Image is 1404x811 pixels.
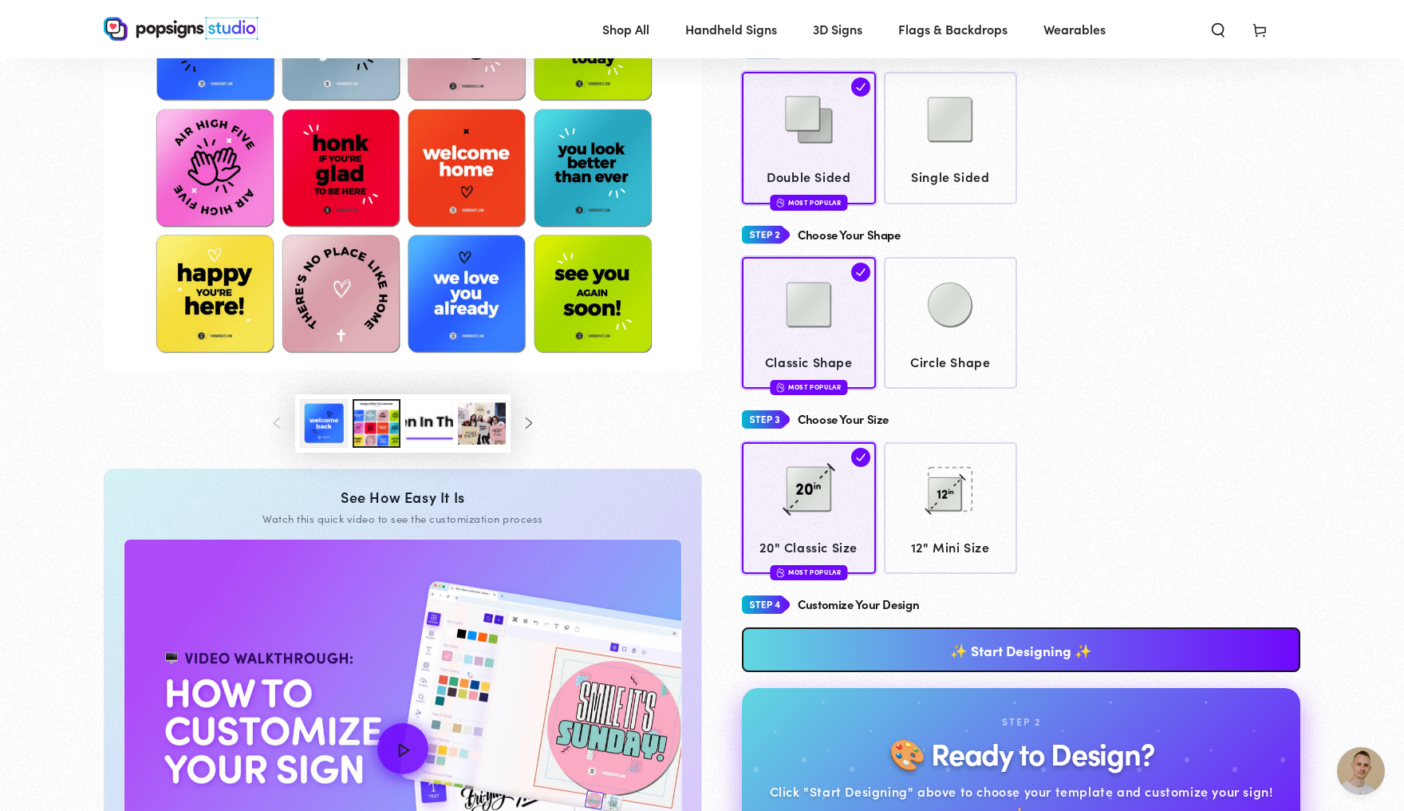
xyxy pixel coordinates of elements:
[770,380,847,395] div: Most Popular
[891,536,1010,559] span: 12" Mini Size
[851,77,870,97] img: check.svg
[1197,11,1239,46] summary: Search our site
[602,18,649,41] span: Shop All
[1043,18,1106,41] span: Wearables
[458,399,506,448] button: Load image 5 in gallery view
[750,350,869,374] span: Classic Shape
[798,598,919,611] h4: Customize Your Design
[769,80,849,160] img: Double Sided
[104,17,258,41] img: Popsigns Studio
[884,257,1018,389] a: Circle Shape Circle Shape
[910,449,990,529] img: 12
[851,448,870,467] img: check.svg
[1002,714,1041,731] div: Step 2
[776,567,784,578] img: fire.svg
[798,413,889,426] h4: Choose Your Size
[673,8,789,50] a: Handheld Signs
[353,399,400,448] button: Load image 3 in gallery view
[813,18,862,41] span: 3D Signs
[260,405,295,441] button: Slide left
[124,512,682,526] div: Watch this quick video to see the customization process
[851,263,870,282] img: check.svg
[801,8,874,50] a: 3D Signs
[750,536,869,559] span: 20" Classic Size
[685,18,777,41] span: Handheld Signs
[884,72,1018,204] a: Single Sided Single Sided
[891,350,1010,374] span: Circle Shape
[886,8,1019,50] a: Flags & Backdrops
[742,220,790,250] img: Step 2
[910,80,990,160] img: Single Sided
[769,449,849,529] img: 20
[511,405,546,441] button: Slide right
[742,590,790,619] img: Step 4
[898,18,1008,41] span: Flags & Backdrops
[889,737,1154,769] h2: 🎨 Ready to Design?
[750,165,869,188] span: Double Sided
[891,165,1010,188] span: Single Sided
[742,442,876,574] a: 20 20" Classic Size Most Popular
[798,228,901,242] h4: Choose Your Shape
[124,489,682,506] div: See How Easy It Is
[910,265,990,345] img: Circle Shape
[776,382,784,393] img: fire.svg
[742,627,1300,672] a: ✨ Start Designing ✨
[776,197,784,208] img: fire.svg
[742,72,876,204] a: Double Sided Double Sided Most Popular
[770,565,847,580] div: Most Popular
[300,399,348,448] button: Load image 1 in gallery view
[590,8,661,50] a: Shop All
[1031,8,1118,50] a: Wearables
[742,257,876,389] a: Classic Shape Classic Shape Most Popular
[884,442,1018,574] a: 12 12" Mini Size
[769,265,849,345] img: Classic Shape
[770,195,847,210] div: Most Popular
[405,399,453,448] button: Load image 4 in gallery view
[1337,747,1385,795] div: Open chat
[742,405,790,434] img: Step 3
